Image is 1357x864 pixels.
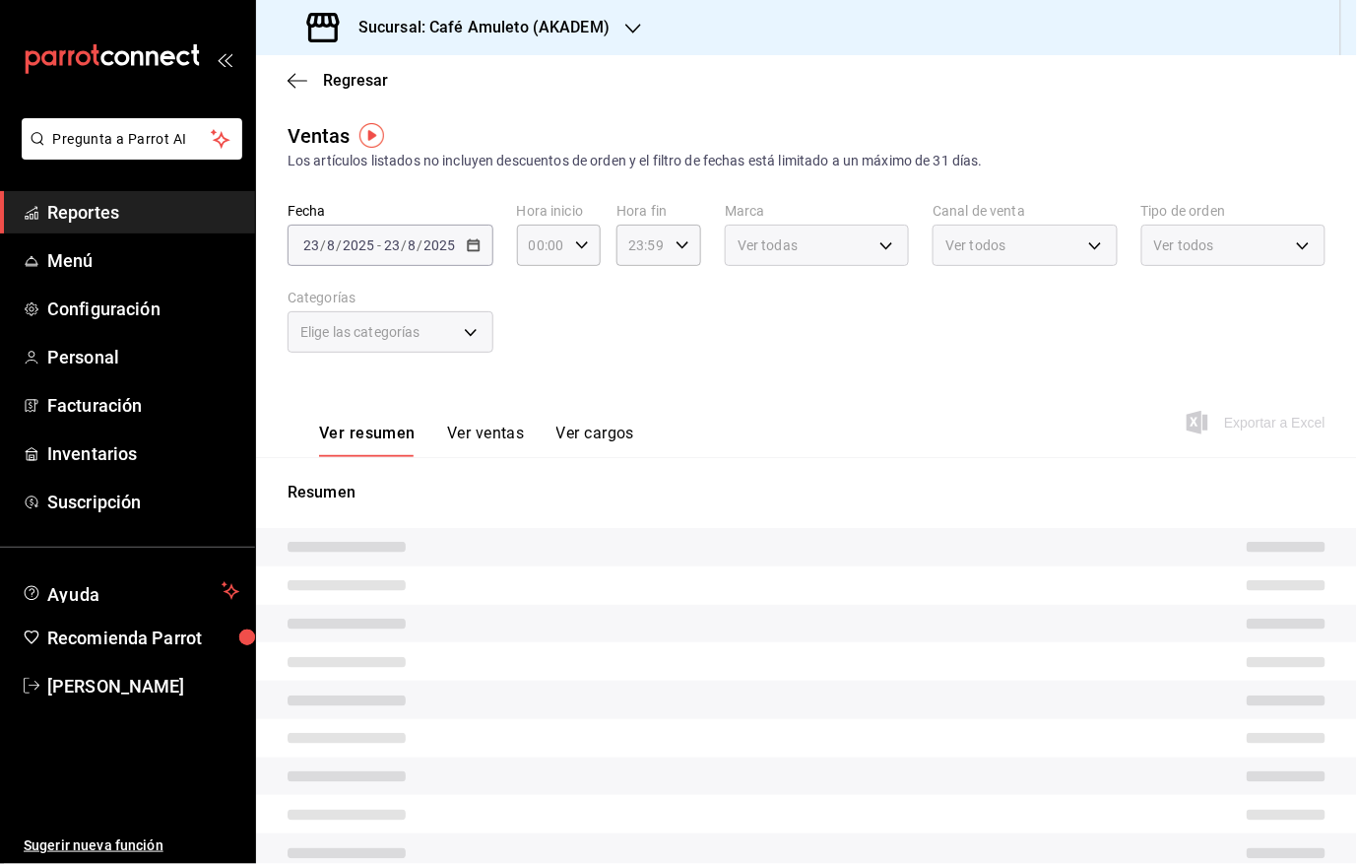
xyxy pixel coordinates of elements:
span: Suscripción [47,489,239,515]
label: Canal de venta [933,205,1117,219]
span: Ver todas [738,235,798,255]
label: Fecha [288,205,493,219]
input: -- [302,237,320,253]
span: Ver todos [945,235,1005,255]
button: Ver resumen [319,424,416,457]
span: Inventarios [47,440,239,467]
span: / [320,237,326,253]
img: Tooltip marker [359,123,384,148]
span: Menú [47,247,239,274]
input: -- [408,237,418,253]
label: Marca [725,205,909,219]
div: Ventas [288,121,351,151]
span: Configuración [47,296,239,322]
span: - [377,237,381,253]
span: [PERSON_NAME] [47,673,239,699]
input: ---- [342,237,375,253]
h3: Sucursal: Café Amuleto (AKADEM) [343,16,610,39]
span: Elige las categorías [300,322,420,342]
p: Resumen [288,481,1325,504]
span: Pregunta a Parrot AI [53,129,212,150]
label: Tipo de orden [1141,205,1325,219]
input: -- [326,237,336,253]
span: / [418,237,423,253]
a: Pregunta a Parrot AI [14,143,242,164]
button: Pregunta a Parrot AI [22,118,242,160]
button: Regresar [288,71,388,90]
button: Ver ventas [447,424,525,457]
span: Personal [47,344,239,370]
input: ---- [423,237,457,253]
span: Facturación [47,392,239,419]
span: Recomienda Parrot [47,625,239,651]
label: Hora fin [616,205,701,219]
div: navigation tabs [319,424,634,457]
label: Hora inicio [517,205,602,219]
span: Ayuda [47,579,214,603]
span: Regresar [323,71,388,90]
span: / [336,237,342,253]
span: Ver todos [1154,235,1214,255]
button: Ver cargos [556,424,635,457]
span: / [401,237,407,253]
span: Reportes [47,199,239,226]
label: Categorías [288,292,493,305]
span: Sugerir nueva función [24,835,239,856]
input: -- [383,237,401,253]
div: Los artículos listados no incluyen descuentos de orden y el filtro de fechas está limitado a un m... [288,151,1325,171]
button: open_drawer_menu [217,51,232,67]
